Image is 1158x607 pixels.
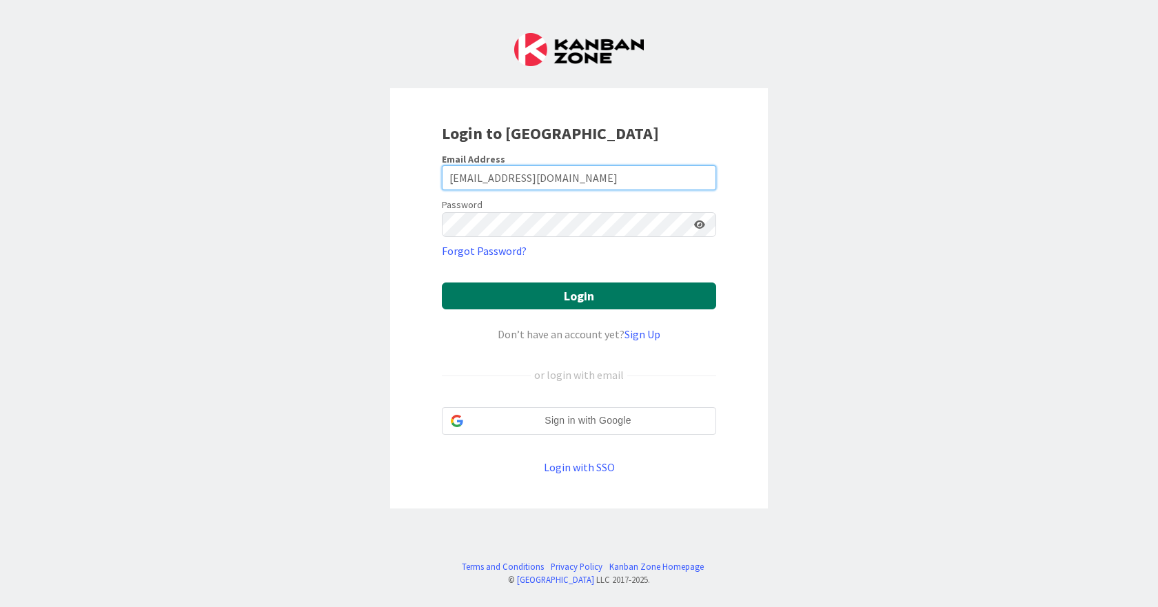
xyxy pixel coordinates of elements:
a: Kanban Zone Homepage [609,560,704,573]
img: Kanban Zone [514,33,644,66]
div: Don’t have an account yet? [442,326,716,342]
a: Privacy Policy [551,560,602,573]
button: Login [442,282,716,309]
div: Sign in with Google [442,407,716,435]
b: Login to [GEOGRAPHIC_DATA] [442,123,659,144]
a: Terms and Conditions [462,560,544,573]
a: Forgot Password? [442,243,527,259]
a: Sign Up [624,327,660,341]
label: Email Address [442,153,505,165]
a: [GEOGRAPHIC_DATA] [517,574,594,585]
div: or login with email [531,367,627,383]
span: Sign in with Google [469,413,707,428]
a: Login with SSO [544,460,615,474]
div: © LLC 2017- 2025 . [455,573,704,586]
label: Password [442,198,482,212]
